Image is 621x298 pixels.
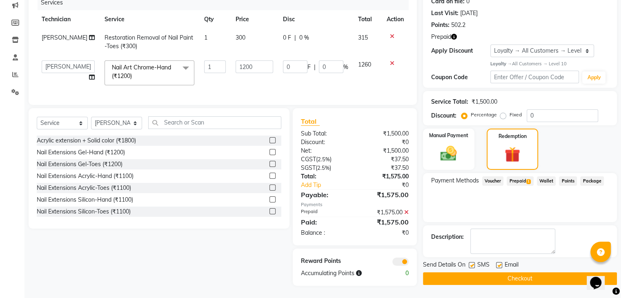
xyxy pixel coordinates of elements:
div: Coupon Code [431,73,490,82]
div: ( ) [295,155,355,164]
div: Service Total: [431,98,468,106]
button: Checkout [423,272,617,285]
span: 300 [236,34,245,41]
img: _cash.svg [435,144,462,163]
div: ₹37.50 [355,155,415,164]
span: 1 [526,179,531,184]
span: [PERSON_NAME] [42,34,87,41]
th: Technician [37,10,100,29]
button: Apply [582,71,605,84]
span: Restoration Removal of Nail Paint-Toes (₹300) [105,34,193,50]
div: Nail Extensions Acrylic-Toes (₹1100) [37,184,131,192]
span: Wallet [537,176,556,186]
span: 2.5% [317,165,329,171]
span: 2.5% [318,156,330,162]
label: Redemption [499,133,527,140]
th: Total [353,10,382,29]
div: Reward Points [295,257,355,266]
div: ₹0 [365,181,414,189]
th: Action [382,10,409,29]
div: ₹1,575.00 [355,172,415,181]
div: ₹1,500.00 [355,147,415,155]
div: [DATE] [460,9,478,18]
span: 315 [358,34,368,41]
div: Paid: [295,217,355,227]
span: % [343,63,348,71]
span: Nail Art Chrome-Hand (₹1200) [112,64,171,80]
div: ₹0 [355,138,415,147]
th: Qty [199,10,231,29]
div: Nail Extensions Silicon-Hand (₹1100) [37,196,133,204]
label: Manual Payment [429,132,468,139]
span: Total [301,117,320,126]
iframe: chat widget [587,265,613,290]
div: Sub Total: [295,129,355,138]
span: 0 F [283,33,291,42]
div: Points: [431,21,450,29]
span: 1260 [358,61,371,68]
span: SMS [477,260,490,271]
div: Prepaid [295,208,355,217]
div: ₹1,575.00 [355,208,415,217]
div: ₹1,575.00 [355,190,415,200]
div: Payable: [295,190,355,200]
span: Send Details On [423,260,465,271]
div: Balance : [295,229,355,237]
span: Voucher [482,176,504,186]
input: Search or Scan [148,116,281,129]
div: ₹1,575.00 [355,217,415,227]
div: All Customers → Level 10 [490,60,609,67]
th: Service [100,10,199,29]
div: Description: [431,233,464,241]
div: ₹1,500.00 [472,98,497,106]
img: _gift.svg [500,145,525,164]
div: ₹1,500.00 [355,129,415,138]
label: Percentage [471,111,497,118]
div: Total: [295,172,355,181]
span: 1 [204,34,207,41]
input: Enter Offer / Coupon Code [490,71,579,83]
div: ₹0 [355,229,415,237]
div: Nail Extensions Silicon-Toes (₹1100) [37,207,131,216]
div: Discount: [431,111,456,120]
th: Price [231,10,278,29]
strong: Loyalty → [490,61,512,67]
label: Fixed [510,111,522,118]
span: | [314,63,316,71]
div: Apply Discount [431,47,490,55]
span: Points [559,176,577,186]
div: Accumulating Points [295,269,385,278]
div: 0 [385,269,414,278]
div: Discount: [295,138,355,147]
span: 0 % [299,33,309,42]
span: Prepaid [507,176,533,186]
span: | [294,33,296,42]
a: x [132,72,136,80]
span: SGST [301,164,316,171]
span: Email [505,260,519,271]
div: Last Visit: [431,9,459,18]
div: Acrylic extension + Solid color (₹1800) [37,136,136,145]
div: ₹37.50 [355,164,415,172]
div: 502.2 [451,21,465,29]
div: Nail Extensions Gel-Hand (₹1200) [37,148,125,157]
span: Package [580,176,604,186]
div: Nail Extensions Acrylic-Hand (₹1100) [37,172,134,180]
div: Payments [301,201,409,208]
span: Payment Methods [431,176,479,185]
div: ( ) [295,164,355,172]
div: Net: [295,147,355,155]
div: Nail Extensions Gel-Toes (₹1200) [37,160,122,169]
span: CGST [301,156,316,163]
span: Prepaid [431,33,451,41]
th: Disc [278,10,353,29]
a: Add Tip [295,181,365,189]
span: F [307,63,311,71]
